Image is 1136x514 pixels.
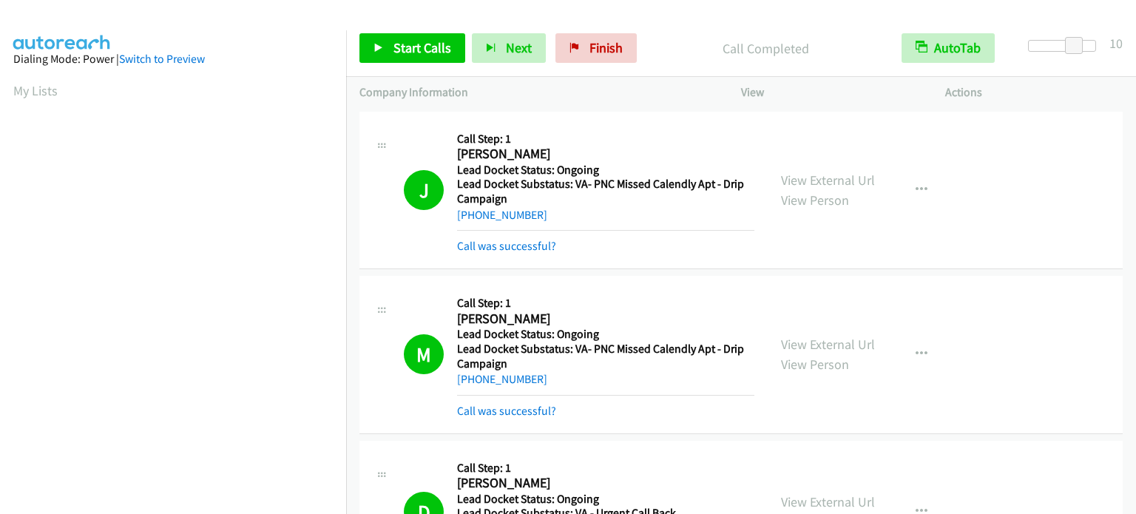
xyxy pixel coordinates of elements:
[1109,33,1123,53] div: 10
[781,356,849,373] a: View Person
[457,239,556,253] a: Call was successful?
[945,84,1123,101] p: Actions
[781,336,875,353] a: View External Url
[506,39,532,56] span: Next
[359,33,465,63] a: Start Calls
[404,170,444,210] h1: J
[902,33,995,63] button: AutoTab
[457,146,749,163] h2: [PERSON_NAME]
[781,493,875,510] a: View External Url
[13,50,333,68] div: Dialing Mode: Power |
[457,404,556,418] a: Call was successful?
[657,38,875,58] p: Call Completed
[555,33,637,63] a: Finish
[13,82,58,99] a: My Lists
[781,192,849,209] a: View Person
[393,39,451,56] span: Start Calls
[457,296,754,311] h5: Call Step: 1
[457,163,754,177] h5: Lead Docket Status: Ongoing
[457,177,754,206] h5: Lead Docket Substatus: VA- PNC Missed Calendly Apt - Drip Campaign
[589,39,623,56] span: Finish
[359,84,714,101] p: Company Information
[457,132,754,146] h5: Call Step: 1
[457,475,749,492] h2: [PERSON_NAME]
[457,492,749,507] h5: Lead Docket Status: Ongoing
[457,372,547,386] a: [PHONE_NUMBER]
[457,461,749,476] h5: Call Step: 1
[457,327,754,342] h5: Lead Docket Status: Ongoing
[781,172,875,189] a: View External Url
[1094,198,1136,316] iframe: Resource Center
[404,334,444,374] h1: M
[472,33,546,63] button: Next
[119,52,205,66] a: Switch to Preview
[741,84,919,101] p: View
[457,311,749,328] h2: [PERSON_NAME]
[457,342,754,371] h5: Lead Docket Substatus: VA- PNC Missed Calendly Apt - Drip Campaign
[457,208,547,222] a: [PHONE_NUMBER]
